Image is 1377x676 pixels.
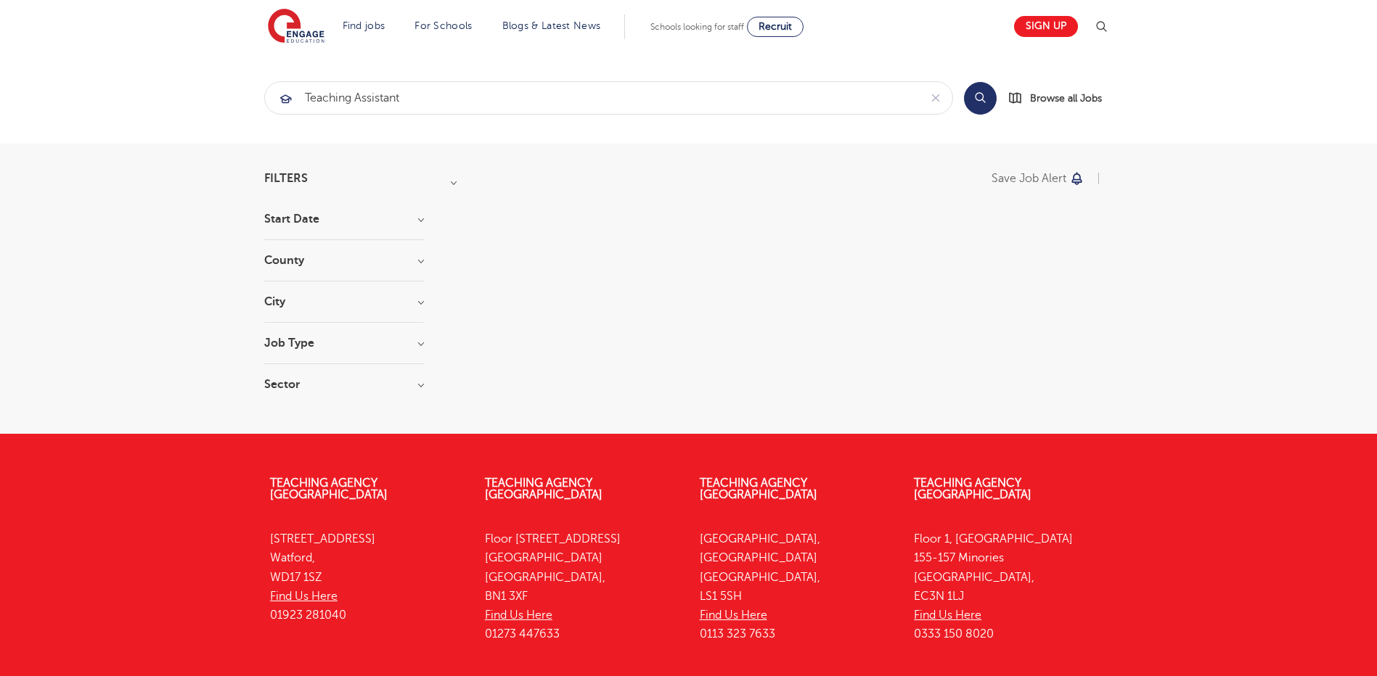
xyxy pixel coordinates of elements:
[343,20,385,31] a: Find jobs
[264,379,424,390] h3: Sector
[264,337,424,349] h3: Job Type
[1008,90,1114,107] a: Browse all Jobs
[264,173,308,184] span: Filters
[650,22,744,32] span: Schools looking for staff
[700,529,893,644] p: [GEOGRAPHIC_DATA], [GEOGRAPHIC_DATA] [GEOGRAPHIC_DATA], LS1 5SH 0113 323 7633
[264,255,424,266] h3: County
[265,82,919,114] input: Submit
[485,609,552,622] a: Find Us Here
[992,173,1085,184] button: Save job alert
[700,609,767,622] a: Find Us Here
[264,81,953,115] div: Submit
[914,609,981,622] a: Find Us Here
[914,529,1107,644] p: Floor 1, [GEOGRAPHIC_DATA] 155-157 Minories [GEOGRAPHIC_DATA], EC3N 1LJ 0333 150 8020
[485,529,678,644] p: Floor [STREET_ADDRESS] [GEOGRAPHIC_DATA] [GEOGRAPHIC_DATA], BN1 3XF 01273 447633
[964,82,997,115] button: Search
[502,20,601,31] a: Blogs & Latest News
[264,213,424,225] h3: Start Date
[270,477,388,501] a: Teaching Agency [GEOGRAPHIC_DATA]
[759,21,792,32] span: Recruit
[747,17,804,37] a: Recruit
[700,477,817,501] a: Teaching Agency [GEOGRAPHIC_DATA]
[268,9,324,45] img: Engage Education
[1030,90,1102,107] span: Browse all Jobs
[270,529,463,625] p: [STREET_ADDRESS] Watford, WD17 1SZ 01923 281040
[1014,16,1078,37] a: Sign up
[992,173,1066,184] p: Save job alert
[270,590,338,603] a: Find Us Here
[264,296,424,308] h3: City
[414,20,472,31] a: For Schools
[919,82,952,114] button: Clear
[914,477,1031,501] a: Teaching Agency [GEOGRAPHIC_DATA]
[485,477,602,501] a: Teaching Agency [GEOGRAPHIC_DATA]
